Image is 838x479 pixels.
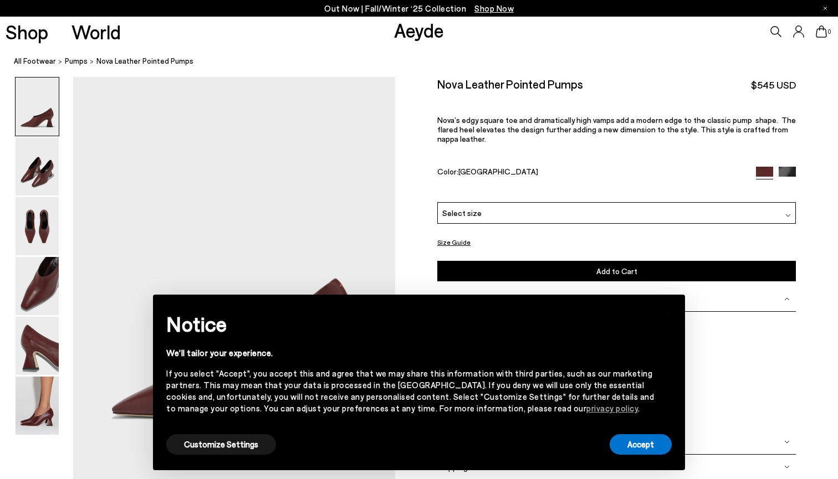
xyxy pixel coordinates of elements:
[14,55,56,67] a: All Footwear
[784,296,790,302] img: svg%3E
[827,29,832,35] span: 0
[166,310,654,338] h2: Notice
[596,266,637,276] span: Add to Cart
[437,167,744,179] div: Color:
[6,22,48,42] a: Shop
[71,22,121,42] a: World
[394,18,444,42] a: Aeyde
[586,403,638,413] a: privacy policy
[16,197,59,255] img: Nova Leather Pointed Pumps - Image 3
[610,434,672,455] button: Accept
[96,55,193,67] span: Nova Leather Pointed Pumps
[785,213,791,218] img: svg%3E
[751,78,796,92] span: $545 USD
[166,347,654,359] div: We'll tailor your experience.
[437,261,796,281] button: Add to Cart
[16,137,59,195] img: Nova Leather Pointed Pumps - Image 2
[437,115,796,143] p: Nova’s edgy square toe and dramatically high vamps add a modern edge to the classic pump shape. T...
[16,257,59,315] img: Nova Leather Pointed Pumps - Image 4
[663,303,671,319] span: ×
[784,439,790,445] img: svg%3E
[474,3,514,13] span: Navigate to /collections/new-in
[324,2,514,16] p: Out Now | Fall/Winter ‘25 Collection
[654,298,681,325] button: Close this notice
[16,377,59,435] img: Nova Leather Pointed Pumps - Image 6
[65,55,88,67] a: pumps
[166,434,276,455] button: Customize Settings
[437,77,583,91] h2: Nova Leather Pointed Pumps
[16,317,59,375] img: Nova Leather Pointed Pumps - Image 5
[166,368,654,414] div: If you select "Accept", you accept this and agree that we may share this information with third p...
[14,47,838,77] nav: breadcrumb
[784,464,790,470] img: svg%3E
[16,78,59,136] img: Nova Leather Pointed Pumps - Image 1
[458,167,538,176] span: [GEOGRAPHIC_DATA]
[65,56,88,65] span: pumps
[437,235,471,249] button: Size Guide
[816,25,827,38] a: 0
[442,207,482,219] span: Select size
